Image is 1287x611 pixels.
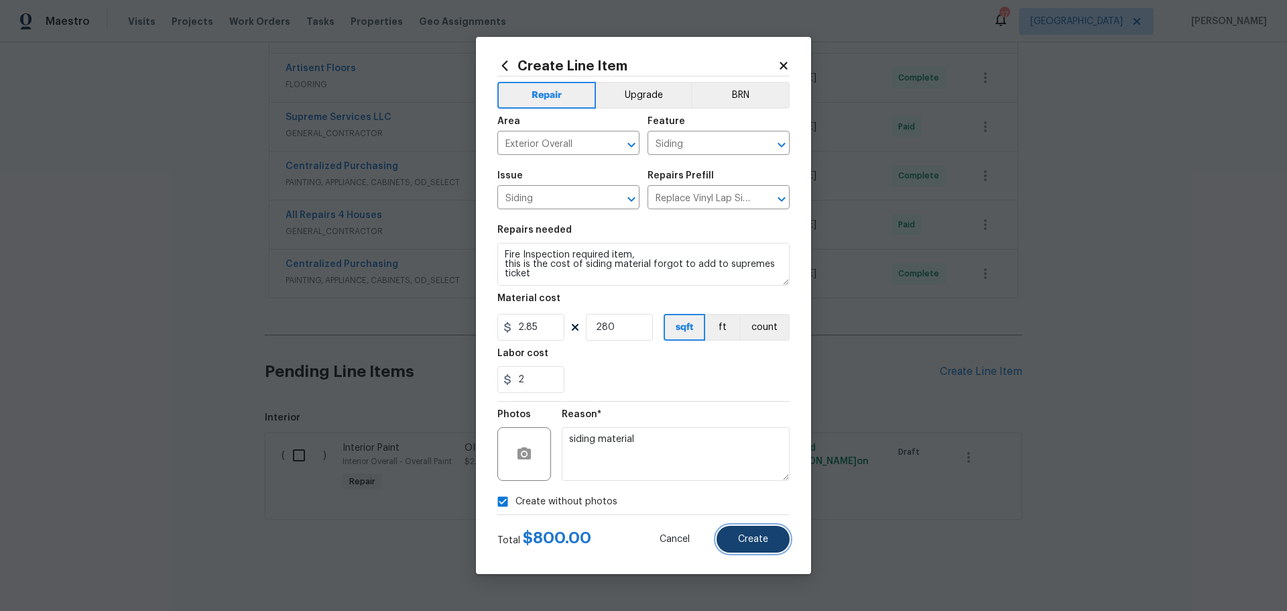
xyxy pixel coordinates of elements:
[648,117,685,126] h5: Feature
[497,243,790,286] textarea: Fire Inspection required item, this is the cost of siding material forgot to add to supremes tick...
[523,530,591,546] span: $ 800.00
[515,495,617,509] span: Create without photos
[497,82,596,109] button: Repair
[497,349,548,358] h5: Labor cost
[622,135,641,154] button: Open
[772,135,791,154] button: Open
[497,171,523,180] h5: Issue
[497,117,520,126] h5: Area
[562,410,601,419] h5: Reason*
[705,314,739,341] button: ft
[691,82,790,109] button: BRN
[638,526,711,553] button: Cancel
[648,171,714,180] h5: Repairs Prefill
[660,535,690,545] span: Cancel
[596,82,692,109] button: Upgrade
[497,58,778,73] h2: Create Line Item
[497,531,591,547] div: Total
[738,535,768,545] span: Create
[497,294,560,303] h5: Material cost
[562,427,790,481] textarea: siding material
[739,314,790,341] button: count
[772,190,791,209] button: Open
[664,314,705,341] button: sqft
[622,190,641,209] button: Open
[497,225,572,235] h5: Repairs needed
[717,526,790,553] button: Create
[497,410,531,419] h5: Photos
